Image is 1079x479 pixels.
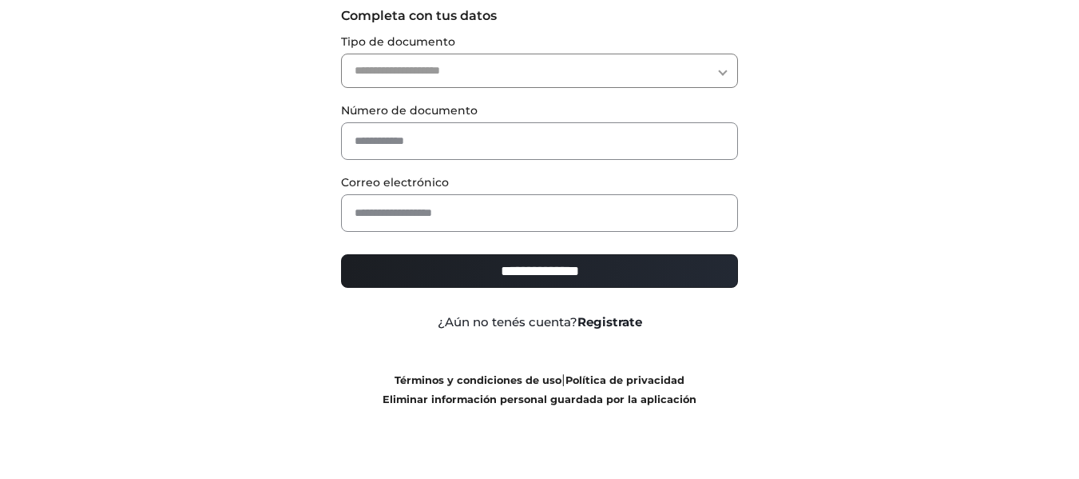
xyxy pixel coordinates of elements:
[565,374,684,386] a: Política de privacidad
[341,174,738,191] label: Correo electrónico
[383,393,696,405] a: Eliminar información personal guardada por la aplicación
[341,102,738,119] label: Número de documento
[577,314,642,329] a: Registrate
[329,370,750,409] div: |
[341,6,738,26] label: Completa con tus datos
[341,34,738,50] label: Tipo de documento
[395,374,561,386] a: Términos y condiciones de uso
[329,313,750,332] div: ¿Aún no tenés cuenta?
